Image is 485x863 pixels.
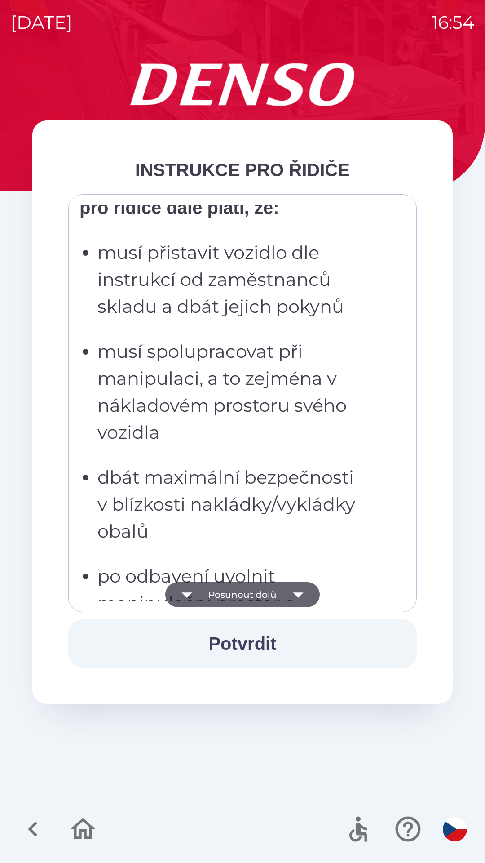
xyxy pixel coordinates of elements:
p: musí spolupracovat při manipulaci, a to zejména v nákladovém prostoru svého vozidla [97,338,393,446]
p: [DATE] [11,9,72,36]
p: dbát maximální bezpečnosti v blízkosti nakládky/vykládky obalů [97,464,393,545]
button: Posunout dolů [165,582,320,607]
button: Potvrdit [68,619,417,668]
img: Logo [32,63,453,106]
p: po odbavení uvolnit manipulační prostor a vyzvednout dokumenty u okénka expedice a následně opust... [97,563,393,698]
img: cs flag [443,817,467,841]
div: INSTRUKCE PRO ŘIDIČE [68,156,417,183]
p: musí přistavit vozidlo dle instrukcí od zaměstnanců skladu a dbát jejich pokynů [97,239,393,320]
p: 16:54 [432,9,474,36]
